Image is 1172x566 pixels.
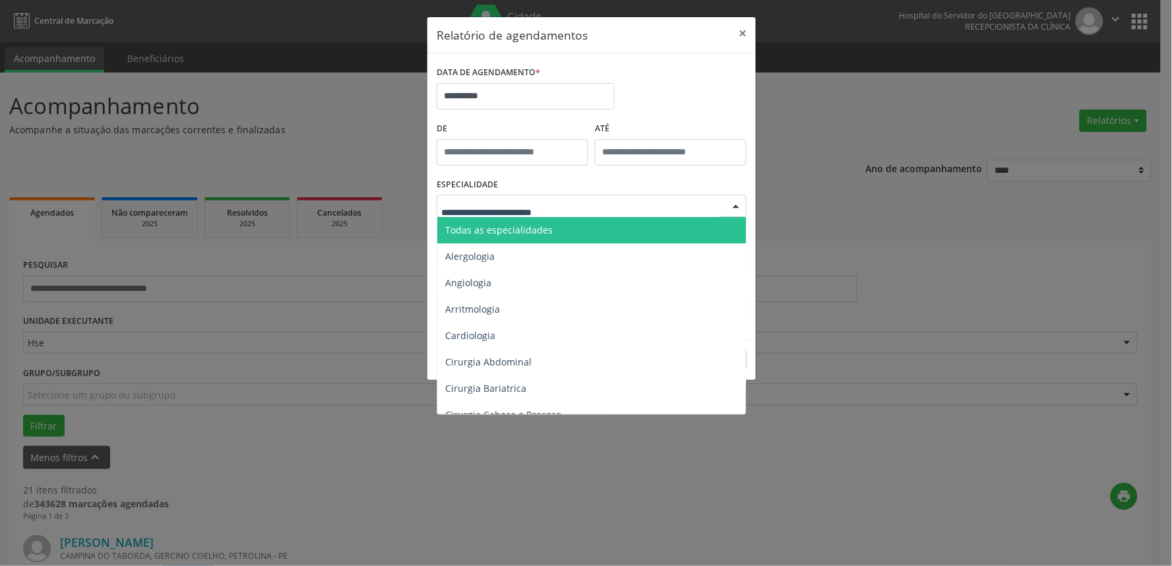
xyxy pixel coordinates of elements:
[445,329,495,342] span: Cardiologia
[437,175,498,195] label: ESPECIALIDADE
[445,408,561,421] span: Cirurgia Cabeça e Pescoço
[445,356,532,368] span: Cirurgia Abdominal
[445,276,491,289] span: Angiologia
[445,250,495,263] span: Alergologia
[445,382,526,394] span: Cirurgia Bariatrica
[437,119,588,139] label: De
[437,63,540,83] label: DATA DE AGENDAMENTO
[445,224,553,236] span: Todas as especialidades
[729,17,756,49] button: Close
[595,119,747,139] label: ATÉ
[445,303,500,315] span: Arritmologia
[437,26,588,44] h5: Relatório de agendamentos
